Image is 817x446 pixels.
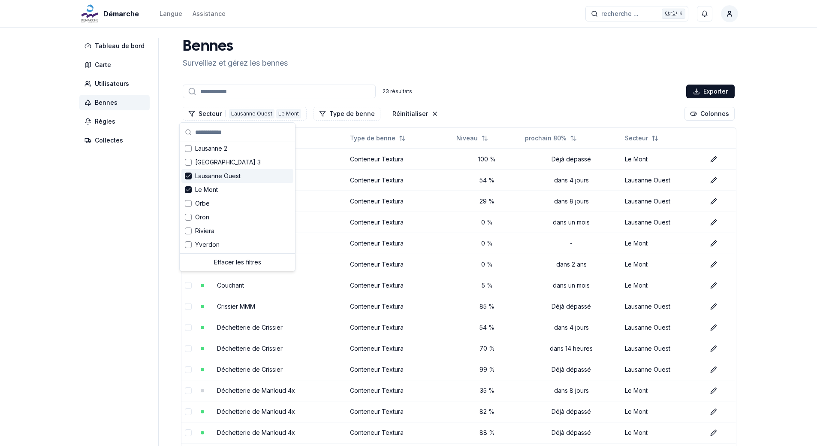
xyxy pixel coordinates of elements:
td: Conteneur Textura [347,401,453,422]
div: dans 4 jours [525,176,618,185]
button: recherche ...Ctrl+K [585,6,688,21]
td: Conteneur Textura [347,380,453,401]
td: Conteneur Textura [347,170,453,191]
span: Yverdon [195,240,220,249]
a: Couchant [217,282,244,289]
a: Tableau de bord [79,38,153,54]
span: Lausanne 2 [195,144,227,153]
div: Langue [160,9,182,18]
div: 5 % [456,281,518,290]
div: dans 8 jours [525,386,618,395]
div: 54 % [456,176,518,185]
div: dans 2 ans [525,260,618,269]
span: recherche ... [601,9,639,18]
button: select-row [185,282,192,289]
button: Langue [160,9,182,19]
a: Déchetterie de Manloud 4x [217,408,295,415]
td: Le Mont [621,149,703,170]
td: Le Mont [621,254,703,275]
div: 0 % [456,260,518,269]
div: dans 14 heures [525,344,618,353]
div: 82 % [456,407,518,416]
button: Exporter [686,85,735,98]
button: select-row [185,366,192,373]
span: Démarche [103,9,139,19]
button: select-row [185,429,192,436]
div: 0 % [456,218,518,227]
td: Lausanne Ouest [621,191,703,212]
div: 100 % [456,155,518,164]
p: Surveillez et gérez les bennes [183,57,288,69]
div: Effacer les filtres [181,255,293,269]
td: Conteneur Textura [347,212,453,233]
span: Le Mont [195,185,218,194]
a: Déchetterie de Manloud 4x [217,429,295,436]
div: Le Mont [276,109,301,118]
a: Bennes [79,95,153,110]
span: Oron [195,213,209,221]
td: Le Mont [621,380,703,401]
td: Conteneur Textura [347,275,453,296]
img: Démarche Logo [79,3,100,24]
a: Démarche [79,9,142,19]
span: prochain 80% [525,134,567,143]
button: select-row [185,345,192,352]
td: Conteneur Textura [347,317,453,338]
td: Le Mont [621,422,703,443]
span: Collectes [95,136,123,145]
span: Règles [95,117,115,126]
span: [GEOGRAPHIC_DATA] 3 [195,158,261,167]
td: Lausanne Ouest [621,359,703,380]
div: dans un mois [525,218,618,227]
a: Déchetterie de Crissier [217,324,283,331]
span: Bennes [95,98,118,107]
td: Lausanne Ouest [621,317,703,338]
td: Conteneur Textura [347,254,453,275]
button: Not sorted. Click to sort ascending. [451,131,493,145]
div: 29 % [456,197,518,206]
div: 23 résultats [383,88,412,95]
button: Filtrer les lignes [314,107,380,121]
div: dans 8 jours [525,197,618,206]
a: Déchetterie de Crissier [217,366,283,373]
span: Secteur [625,134,648,143]
span: Carte [95,61,111,69]
td: Lausanne Ouest [621,296,703,317]
span: Lausanne Ouest [195,172,241,180]
td: Le Mont [621,275,703,296]
a: Carte [79,57,153,73]
td: Conteneur Textura [347,338,453,359]
span: Niveau [456,134,478,143]
div: 88 % [456,428,518,437]
button: select-row [185,324,192,331]
td: Conteneur Textura [347,149,453,170]
div: Déjà dépassé [525,302,618,311]
td: Conteneur Textura [347,359,453,380]
span: Utilisateurs [95,79,129,88]
a: Collectes [79,133,153,148]
button: select-row [185,387,192,394]
div: 70 % [456,344,518,353]
div: - [525,239,618,248]
div: Déjà dépassé [525,155,618,164]
div: Déjà dépassé [525,428,618,437]
div: Déjà dépassé [525,407,618,416]
td: Conteneur Textura [347,296,453,317]
span: Tableau de bord [95,42,145,50]
button: select-row [185,408,192,415]
span: Orbe [195,199,210,208]
div: dans un mois [525,281,618,290]
button: Cocher les colonnes [684,107,735,121]
td: Conteneur Textura [347,191,453,212]
div: Déjà dépassé [525,365,618,374]
span: Riviera [195,227,214,235]
button: Not sorted. Click to sort ascending. [620,131,663,145]
div: dans 4 jours [525,323,618,332]
a: Déchetterie de Manloud 4x [217,387,295,394]
button: Réinitialiser les filtres [387,107,443,121]
div: Lausanne Ouest [229,109,274,118]
td: Le Mont [621,401,703,422]
a: Règles [79,114,153,129]
td: Lausanne Ouest [621,338,703,359]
